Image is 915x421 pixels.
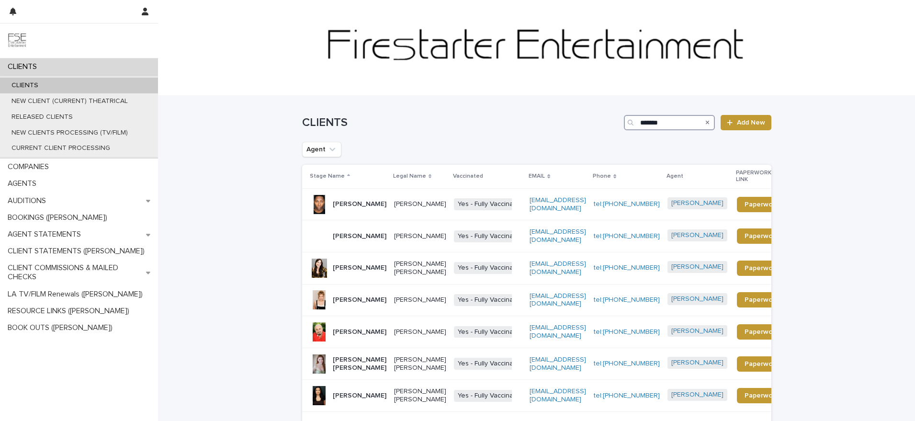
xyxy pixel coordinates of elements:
p: AGENTS [4,179,44,188]
a: [EMAIL_ADDRESS][DOMAIN_NAME] [530,293,586,307]
p: [PERSON_NAME] [333,232,386,240]
a: tel:[PHONE_NUMBER] [594,264,660,271]
span: Yes - Fully Vaccinated [454,294,527,306]
span: Yes - Fully Vaccinated [454,262,527,274]
tr: [PERSON_NAME][PERSON_NAME]Yes - Fully Vaccinated[EMAIL_ADDRESS][DOMAIN_NAME]tel:[PHONE_NUMBER][PE... [302,316,802,348]
p: CURRENT CLIENT PROCESSING [4,144,118,152]
p: [PERSON_NAME] [333,392,386,400]
p: [PERSON_NAME] [PERSON_NAME] [394,356,446,372]
a: [PERSON_NAME] [671,295,723,303]
span: Paperwork [745,329,779,335]
p: [PERSON_NAME] [333,264,386,272]
a: Paperwork [737,197,786,212]
p: NEW CLIENTS PROCESSING (TV/FILM) [4,129,136,137]
a: [EMAIL_ADDRESS][DOMAIN_NAME] [530,388,586,403]
p: [PERSON_NAME] [394,200,446,208]
p: Legal Name [393,171,426,182]
a: [PERSON_NAME] [671,327,723,335]
span: Paperwork [745,233,779,239]
span: Add New [737,119,765,126]
p: LA TV/FILM Renewals ([PERSON_NAME]) [4,290,150,299]
span: Yes - Fully Vaccinated [454,326,527,338]
span: Paperwork [745,296,779,303]
a: tel:[PHONE_NUMBER] [594,360,660,367]
p: CLIENTS [4,62,45,71]
a: tel:[PHONE_NUMBER] [594,201,660,207]
p: PAPERWORK LINK [736,168,781,185]
p: [PERSON_NAME] [394,296,446,304]
p: EMAIL [529,171,545,182]
p: AGENT STATEMENTS [4,230,89,239]
p: BOOKINGS ([PERSON_NAME]) [4,213,115,222]
tr: [PERSON_NAME][PERSON_NAME]Yes - Fully Vaccinated[EMAIL_ADDRESS][DOMAIN_NAME]tel:[PHONE_NUMBER][PE... [302,284,802,316]
a: Add New [721,115,771,130]
a: [PERSON_NAME] [671,359,723,367]
button: Agent [302,142,341,157]
p: [PERSON_NAME] [PERSON_NAME] [394,387,446,404]
a: [PERSON_NAME] [671,263,723,271]
p: AUDITIONS [4,196,54,205]
span: Paperwork [745,265,779,272]
a: Paperwork [737,292,786,307]
span: Yes - Fully Vaccinated [454,358,527,370]
span: Yes - Fully Vaccinated [454,230,527,242]
a: [EMAIL_ADDRESS][DOMAIN_NAME] [530,261,586,275]
span: Yes - Fully Vaccinated [454,198,527,210]
a: [PERSON_NAME] [671,391,723,399]
p: [PERSON_NAME] [PERSON_NAME] [394,260,446,276]
p: COMPANIES [4,162,56,171]
input: Search [624,115,715,130]
p: [PERSON_NAME] [394,328,446,336]
a: [PERSON_NAME] [671,199,723,207]
p: CLIENT STATEMENTS ([PERSON_NAME]) [4,247,152,256]
span: Paperwork [745,361,779,367]
tr: [PERSON_NAME] [PERSON_NAME][PERSON_NAME] [PERSON_NAME]Yes - Fully Vaccinated[EMAIL_ADDRESS][DOMAI... [302,348,802,380]
a: [EMAIL_ADDRESS][DOMAIN_NAME] [530,228,586,243]
p: RESOURCE LINKS ([PERSON_NAME]) [4,307,137,316]
span: Yes - Fully Vaccinated [454,390,527,402]
a: [PERSON_NAME] [671,231,723,239]
a: tel:[PHONE_NUMBER] [594,296,660,303]
a: Paperwork [737,324,786,340]
a: Paperwork [737,388,786,403]
p: [PERSON_NAME] [394,232,446,240]
a: [EMAIL_ADDRESS][DOMAIN_NAME] [530,197,586,212]
tr: [PERSON_NAME][PERSON_NAME] [PERSON_NAME]Yes - Fully Vaccinated[EMAIL_ADDRESS][DOMAIN_NAME]tel:[PH... [302,252,802,284]
p: Agent [666,171,683,182]
p: [PERSON_NAME] [PERSON_NAME] [333,356,386,372]
p: [PERSON_NAME] [333,328,386,336]
p: Phone [593,171,611,182]
a: Paperwork [737,261,786,276]
span: Paperwork [745,201,779,208]
img: 9JgRvJ3ETPGCJDhvPVA5 [8,31,27,50]
p: RELEASED CLIENTS [4,113,80,121]
h1: CLIENTS [302,116,621,130]
p: CLIENTS [4,81,46,90]
a: [EMAIL_ADDRESS][DOMAIN_NAME] [530,324,586,339]
p: NEW CLIENT (CURRENT) THEATRICAL [4,97,136,105]
tr: [PERSON_NAME][PERSON_NAME]Yes - Fully Vaccinated[EMAIL_ADDRESS][DOMAIN_NAME]tel:[PHONE_NUMBER][PE... [302,220,802,252]
p: CLIENT COMMISSIONS & MAILED CHECKS [4,263,146,282]
a: tel:[PHONE_NUMBER] [594,392,660,399]
a: Paperwork [737,356,786,372]
tr: [PERSON_NAME][PERSON_NAME]Yes - Fully Vaccinated[EMAIL_ADDRESS][DOMAIN_NAME]tel:[PHONE_NUMBER][PE... [302,188,802,220]
p: BOOK OUTS ([PERSON_NAME]) [4,323,120,332]
a: tel:[PHONE_NUMBER] [594,329,660,335]
a: [EMAIL_ADDRESS][DOMAIN_NAME] [530,356,586,371]
tr: [PERSON_NAME][PERSON_NAME] [PERSON_NAME]Yes - Fully Vaccinated[EMAIL_ADDRESS][DOMAIN_NAME]tel:[PH... [302,380,802,412]
p: [PERSON_NAME] [333,200,386,208]
p: Vaccinated [453,171,483,182]
span: Paperwork [745,392,779,399]
p: Stage Name [310,171,345,182]
a: tel:[PHONE_NUMBER] [594,233,660,239]
a: Paperwork [737,228,786,244]
p: [PERSON_NAME] [333,296,386,304]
